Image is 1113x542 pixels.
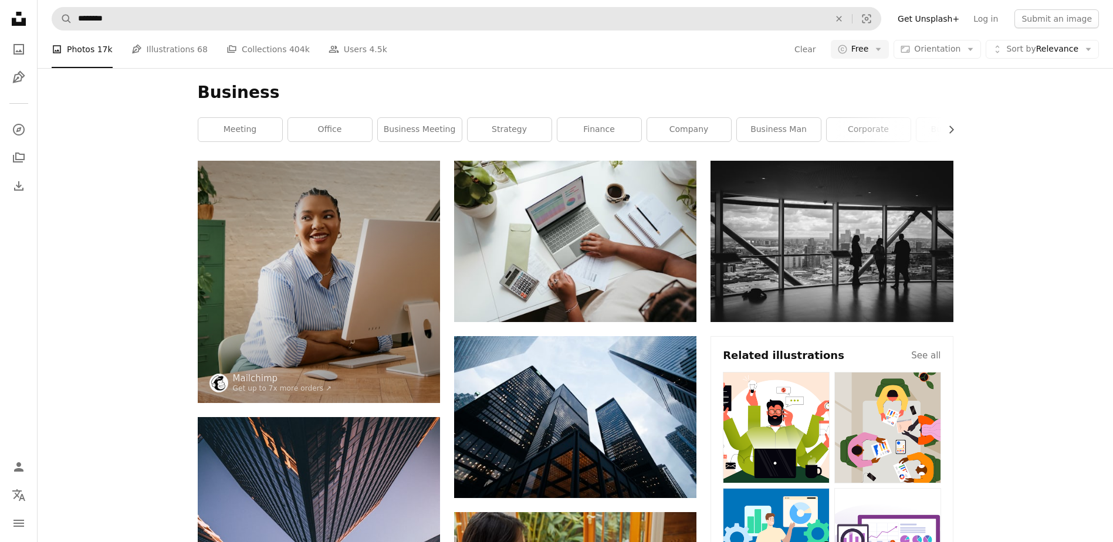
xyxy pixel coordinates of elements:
[233,372,332,384] a: Mailchimp
[852,8,881,30] button: Visual search
[911,348,941,363] a: See all
[7,118,31,141] a: Explore
[7,455,31,479] a: Log in / Sign up
[198,82,953,103] h1: Business
[647,118,731,141] a: company
[52,8,72,30] button: Search Unsplash
[737,118,821,141] a: business man
[198,161,440,403] img: A woman smiling while working at a computer
[557,118,641,141] a: finance
[891,9,966,28] a: Get Unsplash+
[454,336,696,497] img: low angle photo of city high rise buildings during daytime
[914,44,960,53] span: Orientation
[454,236,696,246] a: a person sitting at a table with a laptop
[7,38,31,61] a: Photos
[198,118,282,141] a: meeting
[827,118,911,141] a: corporate
[1006,43,1078,55] span: Relevance
[7,511,31,535] button: Menu
[329,31,387,68] a: Users 4.5k
[1006,44,1036,53] span: Sort by
[794,40,817,59] button: Clear
[723,348,844,363] h4: Related illustrations
[723,372,830,483] img: premium_vector-1710425435145-7f4f0b49edcf
[966,9,1005,28] a: Log in
[7,66,31,89] a: Illustrations
[7,174,31,198] a: Download History
[941,118,953,141] button: scroll list to the right
[711,236,953,246] a: people standing inside city building
[369,43,387,56] span: 4.5k
[378,118,462,141] a: business meeting
[52,7,881,31] form: Find visuals sitewide
[288,118,372,141] a: office
[197,43,208,56] span: 68
[7,7,31,33] a: Home — Unsplash
[289,43,310,56] span: 404k
[1014,9,1099,28] button: Submit an image
[916,118,1000,141] a: businessman
[198,276,440,287] a: A woman smiling while working at a computer
[7,146,31,170] a: Collections
[851,43,869,55] span: Free
[826,8,852,30] button: Clear
[834,372,941,483] img: premium_vector-1710425434883-777491e24a16
[7,483,31,507] button: Language
[468,118,552,141] a: strategy
[711,161,953,322] img: people standing inside city building
[894,40,981,59] button: Orientation
[233,384,332,392] a: Get up to 7x more orders ↗
[226,31,310,68] a: Collections 404k
[831,40,889,59] button: Free
[454,161,696,322] img: a person sitting at a table with a laptop
[986,40,1099,59] button: Sort byRelevance
[209,374,228,392] img: Go to Mailchimp's profile
[454,411,696,422] a: low angle photo of city high rise buildings during daytime
[131,31,208,68] a: Illustrations 68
